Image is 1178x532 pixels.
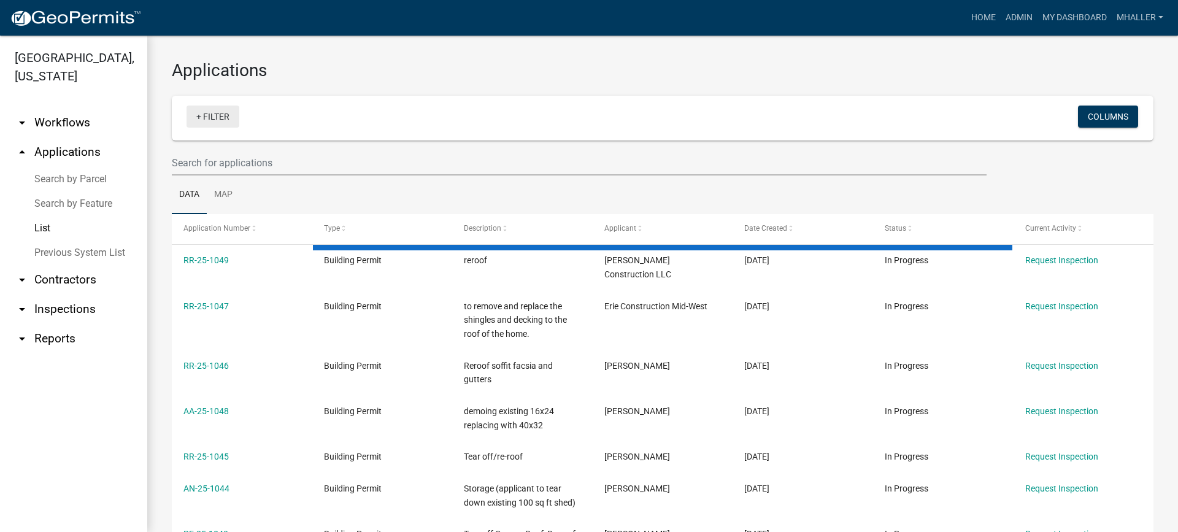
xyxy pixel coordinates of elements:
span: Building Permit [324,255,382,265]
span: 06/17/2025 [744,361,769,371]
datatable-header-cell: Date Created [733,214,873,244]
span: Date Created [744,224,787,233]
a: Request Inspection [1025,361,1098,371]
h3: Applications [172,60,1153,81]
i: arrow_drop_down [15,272,29,287]
button: Columns [1078,106,1138,128]
a: Map [207,175,240,215]
a: AN-25-1044 [183,484,229,493]
a: RR-25-1045 [183,452,229,461]
datatable-header-cell: Applicant [593,214,733,244]
i: arrow_drop_down [15,115,29,130]
span: BRYAN RUEL [604,452,670,461]
span: Current Activity [1025,224,1076,233]
span: Applicant [604,224,636,233]
a: RR-25-1047 [183,301,229,311]
a: Request Inspection [1025,301,1098,311]
a: Request Inspection [1025,484,1098,493]
span: In Progress [885,361,928,371]
datatable-header-cell: Description [452,214,593,244]
datatable-header-cell: Type [312,214,453,244]
span: In Progress [885,452,928,461]
span: Tear off/re-roof [464,452,523,461]
span: Chad Grigsby [604,484,670,493]
span: In Progress [885,255,928,265]
span: Reroof soffit facsia and gutters [464,361,553,385]
span: 06/17/2025 [744,301,769,311]
span: 06/16/2025 [744,484,769,493]
span: Building Permit [324,452,382,461]
a: RR-25-1046 [183,361,229,371]
a: + Filter [187,106,239,128]
i: arrow_drop_up [15,145,29,160]
i: arrow_drop_down [15,331,29,346]
span: Type [324,224,340,233]
span: Building Permit [324,301,382,311]
i: arrow_drop_down [15,302,29,317]
a: Request Inspection [1025,452,1098,461]
span: Tracy Thompson [604,361,670,371]
a: RR-25-1049 [183,255,229,265]
span: Erie Construction Mid-West [604,301,707,311]
span: Status [885,224,906,233]
span: 06/17/2025 [744,255,769,265]
datatable-header-cell: Status [873,214,1014,244]
span: Storage (applicant to tear down existing 100 sq ft shed) [464,484,576,507]
datatable-header-cell: Current Activity [1013,214,1153,244]
span: 06/17/2025 [744,406,769,416]
a: Request Inspection [1025,255,1098,265]
span: Description [464,224,501,233]
span: In Progress [885,406,928,416]
span: Tracy Thompson [604,406,670,416]
a: Data [172,175,207,215]
span: demoing existing 16x24 replacing with 40x32 [464,406,554,430]
a: mhaller [1112,6,1168,29]
a: Request Inspection [1025,406,1098,416]
datatable-header-cell: Application Number [172,214,312,244]
span: Building Permit [324,406,382,416]
span: to remove and replace the shingles and decking to the roof of the home. [464,301,567,339]
span: In Progress [885,301,928,311]
span: Building Permit [324,361,382,371]
a: Admin [1001,6,1037,29]
a: My Dashboard [1037,6,1112,29]
input: Search for applications [172,150,987,175]
span: reroof [464,255,487,265]
a: Home [966,6,1001,29]
a: AA-25-1048 [183,406,229,416]
span: Building Permit [324,484,382,493]
span: 06/17/2025 [744,452,769,461]
span: Application Number [183,224,250,233]
span: Goodwin Construction LLC [604,255,671,279]
span: In Progress [885,484,928,493]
